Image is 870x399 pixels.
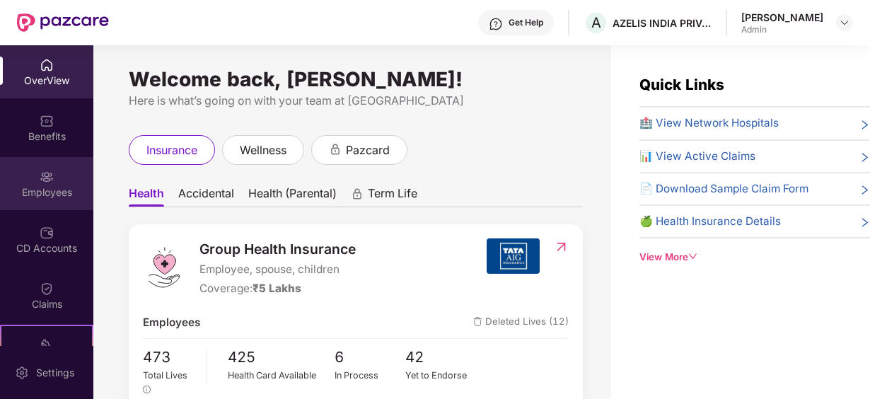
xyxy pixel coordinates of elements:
span: ₹5 Lakhs [253,282,301,295]
img: svg+xml;base64,PHN2ZyBpZD0iQmVuZWZpdHMiIHhtbG5zPSJodHRwOi8vd3d3LnczLm9yZy8yMDAwL3N2ZyIgd2lkdGg9Ij... [40,114,54,128]
span: down [688,252,697,261]
div: animation [329,143,342,156]
img: insurerIcon [487,238,540,274]
span: 🏥 View Network Hospitals [639,115,779,132]
img: svg+xml;base64,PHN2ZyBpZD0iQ2xhaW0iIHhtbG5zPSJodHRwOi8vd3d3LnczLm9yZy8yMDAwL3N2ZyIgd2lkdGg9IjIwIi... [40,282,54,296]
div: AZELIS INDIA PRIVATE LIMITED [613,16,712,30]
span: insurance [146,141,197,159]
span: right [859,183,870,197]
img: New Pazcare Logo [17,13,109,32]
span: Health [129,186,164,207]
div: View More [639,250,870,265]
span: wellness [240,141,286,159]
img: RedirectIcon [554,240,569,254]
div: Settings [32,366,79,380]
img: svg+xml;base64,PHN2ZyBpZD0iSGVscC0zMngzMiIgeG1sbnM9Imh0dHA6Ly93d3cudzMub3JnLzIwMDAvc3ZnIiB3aWR0aD... [489,17,503,31]
div: Welcome back, [PERSON_NAME]! [129,74,583,85]
span: Employee, spouse, children [199,261,356,278]
span: 🍏 Health Insurance Details [639,213,781,230]
span: Employees [143,314,200,331]
span: 42 [405,346,476,369]
span: Total Lives [143,370,187,381]
span: info-circle [143,386,151,393]
div: Health Card Available [228,369,335,383]
span: 6 [335,346,405,369]
img: logo [143,246,185,289]
span: 📊 View Active Claims [639,148,755,165]
div: animation [351,187,364,200]
span: pazcard [346,141,390,159]
div: Admin [741,24,823,35]
span: 473 [143,346,196,369]
img: svg+xml;base64,PHN2ZyB4bWxucz0iaHR0cDovL3d3dy53My5vcmcvMjAwMC9zdmciIHdpZHRoPSIyMSIgaGVpZ2h0PSIyMC... [40,337,54,352]
div: In Process [335,369,405,383]
div: [PERSON_NAME] [741,11,823,24]
span: Term Life [368,186,417,207]
div: Yet to Endorse [405,369,476,383]
img: deleteIcon [473,317,482,326]
div: Here is what’s going on with your team at [GEOGRAPHIC_DATA] [129,92,583,110]
img: svg+xml;base64,PHN2ZyBpZD0iQ0RfQWNjb3VudHMiIGRhdGEtbmFtZT0iQ0QgQWNjb3VudHMiIHhtbG5zPSJodHRwOi8vd3... [40,226,54,240]
img: svg+xml;base64,PHN2ZyBpZD0iRW1wbG95ZWVzIiB4bWxucz0iaHR0cDovL3d3dy53My5vcmcvMjAwMC9zdmciIHdpZHRoPS... [40,170,54,184]
span: Deleted Lives (12) [473,314,569,331]
img: svg+xml;base64,PHN2ZyBpZD0iRHJvcGRvd24tMzJ4MzIiIHhtbG5zPSJodHRwOi8vd3d3LnczLm9yZy8yMDAwL3N2ZyIgd2... [839,17,850,28]
span: right [859,216,870,230]
span: right [859,151,870,165]
div: Coverage: [199,280,356,297]
img: svg+xml;base64,PHN2ZyBpZD0iU2V0dGluZy0yMHgyMCIgeG1sbnM9Imh0dHA6Ly93d3cudzMub3JnLzIwMDAvc3ZnIiB3aW... [15,366,29,380]
span: Health (Parental) [248,186,337,207]
span: Group Health Insurance [199,238,356,260]
img: svg+xml;base64,PHN2ZyBpZD0iSG9tZSIgeG1sbnM9Imh0dHA6Ly93d3cudzMub3JnLzIwMDAvc3ZnIiB3aWR0aD0iMjAiIG... [40,58,54,72]
span: right [859,117,870,132]
div: Get Help [509,17,543,28]
span: Quick Links [639,76,724,93]
span: Accidental [178,186,234,207]
span: 📄 Download Sample Claim Form [639,180,808,197]
span: A [591,14,601,31]
span: 425 [228,346,335,369]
